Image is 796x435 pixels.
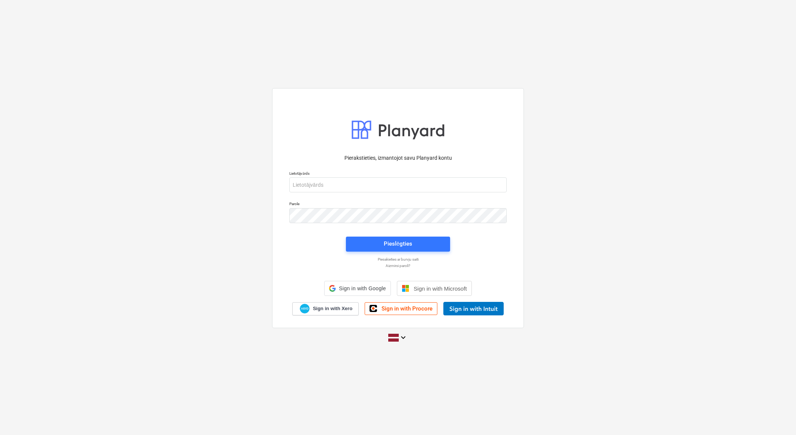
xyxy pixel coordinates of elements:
span: Sign in with Procore [382,305,432,312]
p: Lietotājvārds [289,171,507,177]
div: Pieslēgties [384,239,412,249]
p: Pierakstieties, izmantojot savu Planyard kontu [289,154,507,162]
img: Xero logo [300,304,310,314]
img: Microsoft logo [402,285,409,292]
a: Sign in with Procore [365,302,437,315]
div: Sign in with Google [324,281,391,296]
input: Lietotājvārds [289,177,507,192]
a: Sign in with Xero [292,302,359,315]
span: Sign in with Microsoft [414,285,467,292]
a: Aizmirsi paroli? [286,263,510,268]
span: Sign in with Google [339,285,386,291]
a: Piesakieties ar burvju saiti [286,257,510,262]
button: Pieslēgties [346,237,450,252]
i: keyboard_arrow_down [399,333,408,342]
span: Sign in with Xero [313,305,352,312]
p: Parole [289,201,507,208]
